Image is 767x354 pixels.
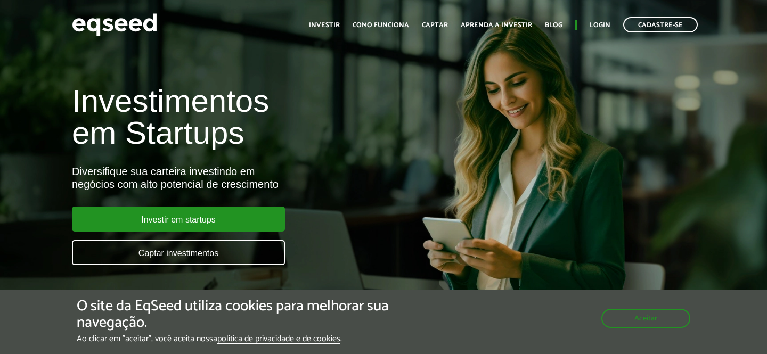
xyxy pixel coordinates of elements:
img: EqSeed [72,11,157,39]
a: Investir em startups [72,207,285,232]
a: Investir [309,22,340,29]
a: política de privacidade e de cookies [217,335,340,344]
h1: Investimentos em Startups [72,85,439,149]
h5: O site da EqSeed utiliza cookies para melhorar sua navegação. [77,298,445,331]
a: Captar [422,22,448,29]
a: Aprenda a investir [461,22,532,29]
button: Aceitar [601,309,690,328]
p: Ao clicar em "aceitar", você aceita nossa . [77,334,445,344]
a: Captar investimentos [72,240,285,265]
a: Login [590,22,610,29]
a: Cadastre-se [623,17,698,32]
a: Blog [545,22,562,29]
a: Como funciona [353,22,409,29]
div: Diversifique sua carteira investindo em negócios com alto potencial de crescimento [72,165,439,191]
